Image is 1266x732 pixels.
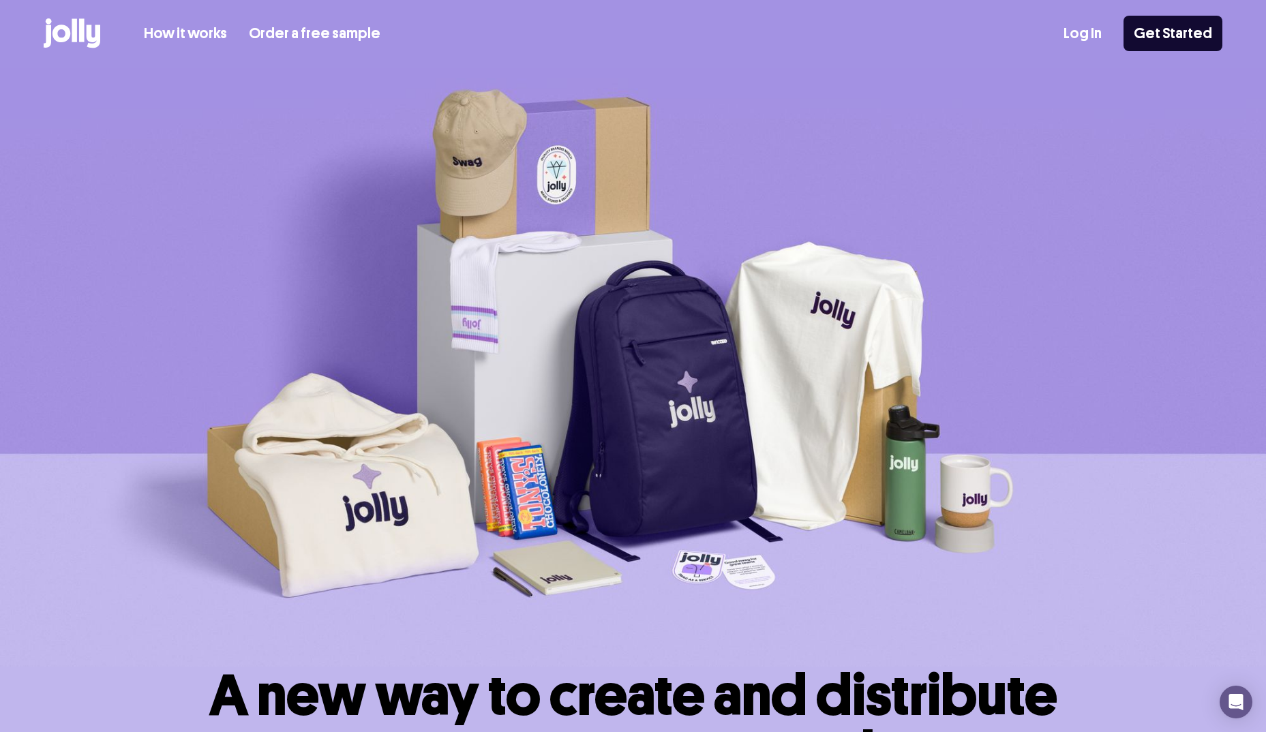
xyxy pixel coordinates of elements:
[249,22,380,45] a: Order a free sample
[1064,22,1102,45] a: Log In
[1220,686,1252,718] div: Open Intercom Messenger
[1124,16,1222,51] a: Get Started
[144,22,227,45] a: How it works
